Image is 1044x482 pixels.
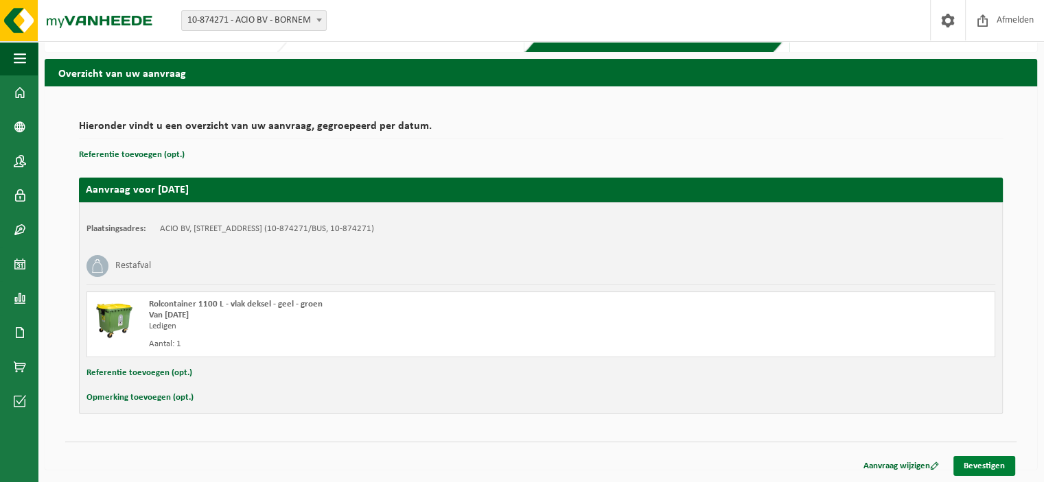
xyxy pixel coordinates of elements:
h3: Restafval [115,255,151,277]
button: Referentie toevoegen (opt.) [79,146,185,164]
strong: Aanvraag voor [DATE] [86,184,189,195]
span: 10-874271 - ACIO BV - BORNEM [181,10,327,31]
div: Ledigen [149,321,596,332]
a: Aanvraag wijzigen [853,456,949,476]
strong: Van [DATE] [149,311,189,320]
button: Opmerking toevoegen (opt.) [86,389,194,407]
span: Rolcontainer 1100 L - vlak deksel - geel - groen [149,300,323,309]
div: Aantal: 1 [149,339,596,350]
h2: Overzicht van uw aanvraag [45,59,1037,86]
span: 10-874271 - ACIO BV - BORNEM [182,11,326,30]
strong: Plaatsingsadres: [86,224,146,233]
img: WB-1100-HPE-GN-50.png [94,299,135,340]
td: ACIO BV, [STREET_ADDRESS] (10-874271/BUS, 10-874271) [160,224,374,234]
a: Bevestigen [953,456,1015,476]
button: Referentie toevoegen (opt.) [86,364,192,382]
h2: Hieronder vindt u een overzicht van uw aanvraag, gegroepeerd per datum. [79,121,1003,139]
